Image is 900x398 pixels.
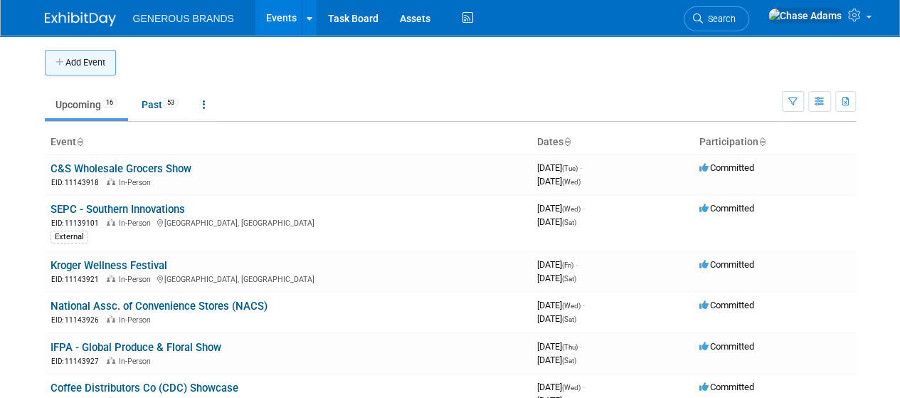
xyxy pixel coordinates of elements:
a: Past53 [131,91,189,118]
a: National Assc. of Convenience Stores (NACS) [51,300,268,313]
a: Upcoming16 [45,91,128,118]
span: Committed [699,382,754,392]
img: In-Person Event [107,178,115,185]
img: In-Person Event [107,315,115,323]
span: [DATE] [537,341,582,352]
th: Event [45,130,531,155]
span: (Wed) [562,384,581,392]
a: Sort by Event Name [76,136,83,147]
span: Committed [699,162,754,173]
img: ExhibitDay [45,12,116,26]
span: In-Person [119,275,155,284]
button: Add Event [45,50,116,75]
span: - [583,382,585,392]
span: EID: 11139101 [51,219,105,227]
a: Kroger Wellness Festival [51,259,167,272]
a: Sort by Start Date [563,136,571,147]
span: In-Person [119,315,155,325]
span: - [583,203,585,214]
span: Search [703,14,736,24]
span: [DATE] [537,273,576,283]
span: (Fri) [562,261,573,269]
a: Sort by Participation Type [758,136,766,147]
span: GENEROUS BRANDS [133,13,234,24]
span: Committed [699,259,754,270]
th: Dates [531,130,694,155]
span: Committed [699,300,754,310]
span: (Sat) [562,219,576,226]
div: [GEOGRAPHIC_DATA], [GEOGRAPHIC_DATA] [51,216,526,229]
span: Committed [699,203,754,214]
span: Committed [699,341,754,352]
span: [DATE] [537,216,576,227]
img: Chase Adams [768,8,842,23]
span: - [580,162,582,173]
span: (Sat) [562,357,576,365]
span: EID: 11143921 [51,276,105,283]
div: [GEOGRAPHIC_DATA], [GEOGRAPHIC_DATA] [51,273,526,285]
th: Participation [694,130,856,155]
span: 53 [163,98,179,108]
span: (Thu) [562,343,578,351]
span: (Tue) [562,164,578,172]
span: 16 [102,98,117,108]
span: - [576,259,578,270]
span: (Wed) [562,205,581,213]
span: - [580,341,582,352]
span: [DATE] [537,355,576,365]
a: Coffee Distributors Co (CDC) Showcase [51,382,238,394]
img: In-Person Event [107,275,115,282]
span: EID: 11143918 [51,179,105,187]
span: (Wed) [562,302,581,310]
span: In-Person [119,178,155,187]
span: [DATE] [537,382,585,392]
img: In-Person Event [107,357,115,364]
a: IFPA - Global Produce & Floral Show [51,341,221,354]
span: [DATE] [537,300,585,310]
span: EID: 11143927 [51,357,105,365]
span: [DATE] [537,162,582,173]
span: EID: 11143926 [51,316,105,324]
span: [DATE] [537,313,576,324]
a: C&S Wholesale Grocers Show [51,162,191,175]
a: SEPC - Southern Innovations [51,203,185,216]
a: Search [684,6,749,31]
span: In-Person [119,219,155,228]
span: [DATE] [537,203,585,214]
span: In-Person [119,357,155,366]
span: (Sat) [562,275,576,283]
div: External [51,231,88,243]
img: In-Person Event [107,219,115,226]
span: [DATE] [537,259,578,270]
span: (Sat) [562,315,576,323]
span: - [583,300,585,310]
span: [DATE] [537,176,581,187]
span: (Wed) [562,178,581,186]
